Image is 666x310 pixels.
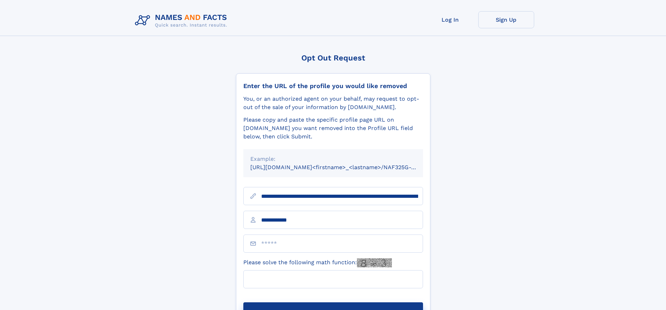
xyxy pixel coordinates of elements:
div: Please copy and paste the specific profile page URL on [DOMAIN_NAME] you want removed into the Pr... [243,116,423,141]
a: Sign Up [478,11,534,28]
div: Opt Out Request [236,53,430,62]
small: [URL][DOMAIN_NAME]<firstname>_<lastname>/NAF325G-xxxxxxxx [250,164,436,171]
div: Example: [250,155,416,163]
label: Please solve the following math function: [243,258,392,267]
div: You, or an authorized agent on your behalf, may request to opt-out of the sale of your informatio... [243,95,423,111]
img: Logo Names and Facts [132,11,233,30]
a: Log In [422,11,478,28]
div: Enter the URL of the profile you would like removed [243,82,423,90]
